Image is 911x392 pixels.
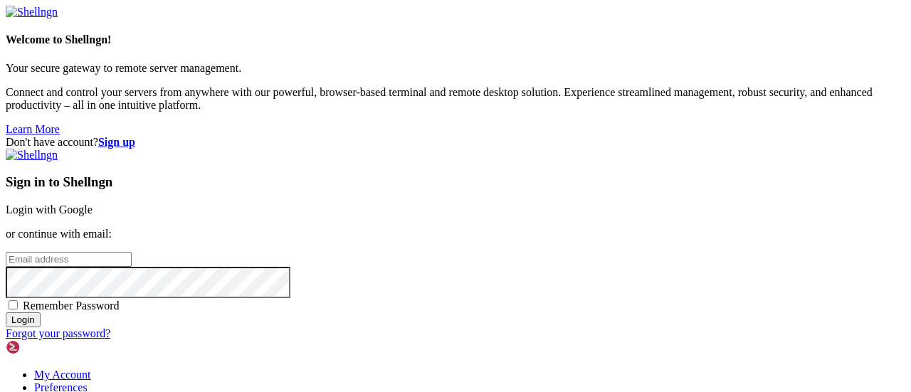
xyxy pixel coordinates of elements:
[6,149,58,161] img: Shellngn
[6,86,905,112] p: Connect and control your servers from anywhere with our powerful, browser-based terminal and remo...
[23,300,120,312] span: Remember Password
[6,33,905,46] h4: Welcome to Shellngn!
[6,123,60,135] a: Learn More
[6,228,905,240] p: or continue with email:
[6,174,905,190] h3: Sign in to Shellngn
[6,327,110,339] a: Forgot your password?
[9,300,18,309] input: Remember Password
[34,369,91,381] a: My Account
[6,312,41,327] input: Login
[6,62,905,75] p: Your secure gateway to remote server management.
[6,136,905,149] div: Don't have account?
[6,340,88,354] img: Shellngn
[6,6,58,18] img: Shellngn
[98,136,135,148] a: Sign up
[6,252,132,267] input: Email address
[6,203,93,216] a: Login with Google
